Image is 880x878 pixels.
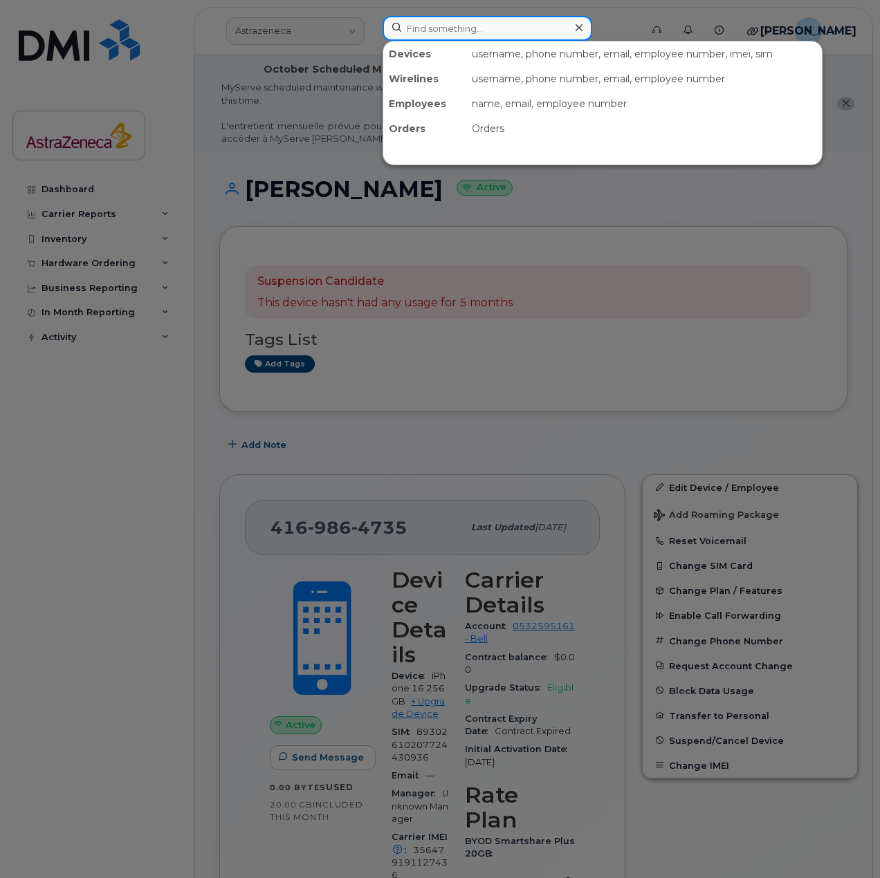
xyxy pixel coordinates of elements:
[383,66,466,91] div: Wirelines
[466,41,822,66] div: username, phone number, email, employee number, imei, sim
[383,116,466,141] div: Orders
[383,91,466,116] div: Employees
[466,91,822,116] div: name, email, employee number
[383,41,466,66] div: Devices
[466,66,822,91] div: username, phone number, email, employee number
[466,116,822,141] div: Orders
